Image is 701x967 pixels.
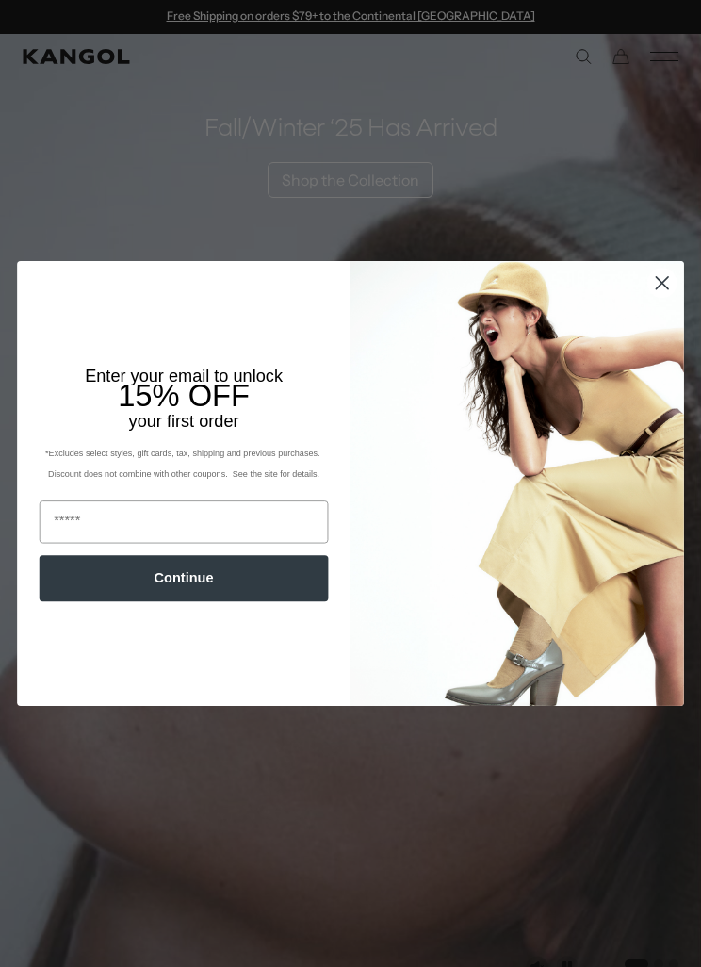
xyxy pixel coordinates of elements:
[40,500,329,543] input: Email
[118,378,250,413] span: 15% OFF
[85,366,283,385] span: Enter your email to unlock
[350,261,684,706] img: 93be19ad-e773-4382-80b9-c9d740c9197f.jpeg
[647,268,677,298] button: Close dialog
[129,411,239,430] span: your first order
[40,555,329,601] button: Continue
[45,448,322,478] span: *Excludes select styles, gift cards, tax, shipping and previous purchases. Discount does not comb...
